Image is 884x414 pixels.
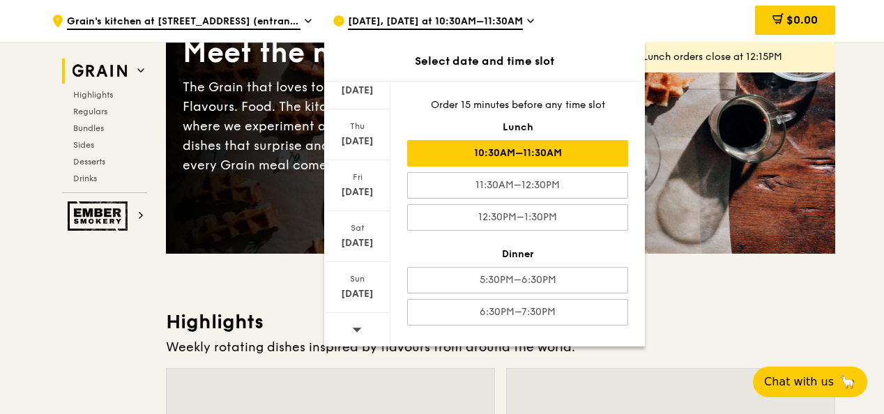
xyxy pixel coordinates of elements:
div: [DATE] [326,236,388,250]
span: $0.00 [786,13,818,26]
div: [DATE] [326,287,388,301]
div: Meet the new Grain [183,34,501,72]
div: 12:30PM–1:30PM [407,204,628,231]
div: The Grain that loves to play. With ingredients. Flavours. Food. The kitchen is our happy place, w... [183,77,501,175]
span: Desserts [73,157,105,167]
div: Fri [326,171,388,183]
div: Lunch [407,121,628,135]
div: Order 15 minutes before any time slot [407,98,628,112]
span: Grain's kitchen at [STREET_ADDRESS] (entrance along [PERSON_NAME][GEOGRAPHIC_DATA]) [67,15,300,30]
span: Drinks [73,174,97,183]
span: Sides [73,140,94,150]
div: Weekly rotating dishes inspired by flavours from around the world. [166,337,835,357]
div: Dinner [407,247,628,261]
h3: Highlights [166,309,835,335]
button: Chat with us🦙 [753,367,867,397]
span: Bundles [73,123,104,133]
span: Chat with us [764,374,834,390]
div: 10:30AM–11:30AM [407,140,628,167]
span: Highlights [73,90,113,100]
img: Grain web logo [68,59,132,84]
span: [DATE], [DATE] at 10:30AM–11:30AM [348,15,523,30]
div: Sat [326,222,388,233]
div: Sun [326,273,388,284]
div: 5:30PM–6:30PM [407,267,628,293]
span: 🦙 [839,374,856,390]
div: Lunch orders close at 12:15PM [643,50,824,64]
div: 6:30PM–7:30PM [407,299,628,325]
img: Ember Smokery web logo [68,201,132,231]
div: [DATE] [326,185,388,199]
span: Regulars [73,107,107,116]
div: 11:30AM–12:30PM [407,172,628,199]
div: [DATE] [326,84,388,98]
div: Thu [326,121,388,132]
div: Select date and time slot [324,53,645,70]
div: [DATE] [326,135,388,148]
